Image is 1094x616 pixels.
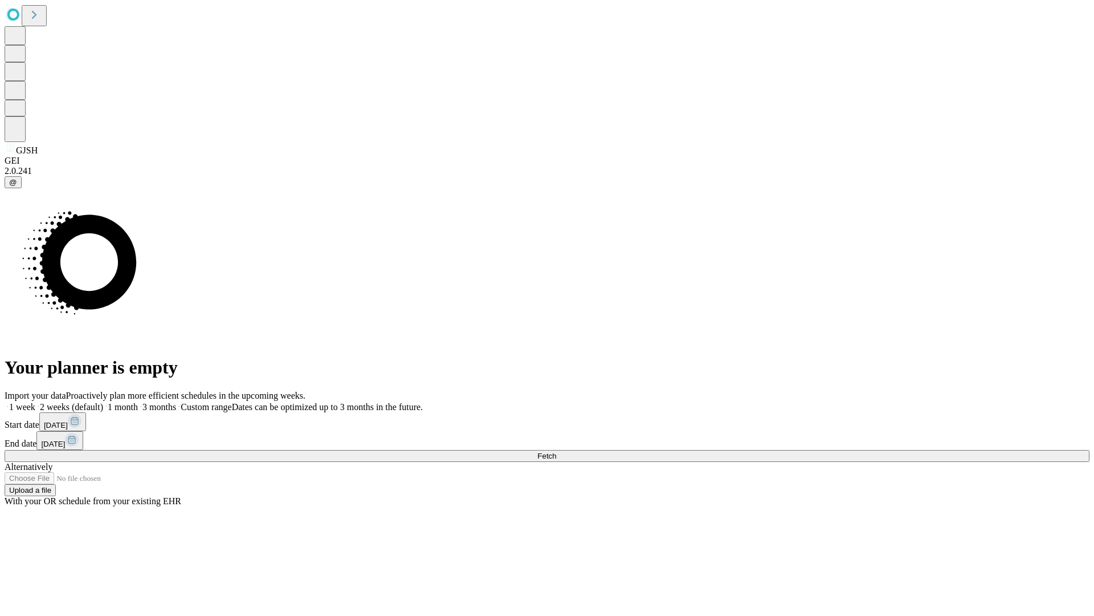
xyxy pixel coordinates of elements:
div: Start date [5,412,1089,431]
span: 3 months [142,402,176,412]
div: GEI [5,156,1089,166]
span: 1 month [108,402,138,412]
span: GJSH [16,145,38,155]
button: Fetch [5,450,1089,462]
button: [DATE] [39,412,86,431]
button: [DATE] [36,431,83,450]
span: [DATE] [41,440,65,448]
div: End date [5,431,1089,450]
span: Custom range [181,402,231,412]
span: [DATE] [44,421,68,429]
span: Dates can be optimized up to 3 months in the future. [232,402,423,412]
span: @ [9,178,17,187]
span: Alternatively [5,462,52,472]
span: Proactively plan more efficient schedules in the upcoming weeks. [66,391,305,400]
span: With your OR schedule from your existing EHR [5,496,181,506]
button: Upload a file [5,484,56,496]
h1: Your planner is empty [5,357,1089,378]
button: @ [5,176,22,188]
div: 2.0.241 [5,166,1089,176]
span: Fetch [537,452,556,460]
span: Import your data [5,391,66,400]
span: 1 week [9,402,35,412]
span: 2 weeks (default) [40,402,103,412]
